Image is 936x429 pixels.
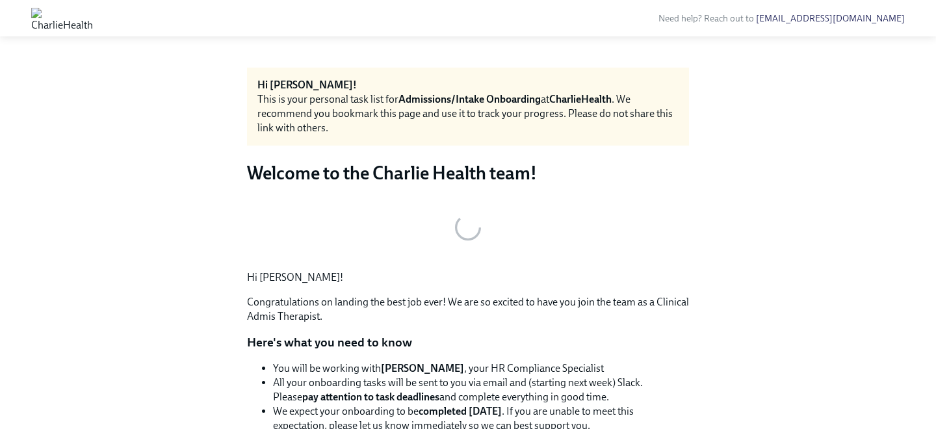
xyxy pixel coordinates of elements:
strong: pay attention to task deadlines [302,391,439,403]
li: All your onboarding tasks will be sent to you via email and (starting next week) Slack. Please an... [273,376,689,404]
a: [EMAIL_ADDRESS][DOMAIN_NAME] [756,13,905,24]
img: CharlieHealth [31,8,93,29]
strong: Hi [PERSON_NAME]! [257,79,357,91]
strong: CharlieHealth [549,93,612,105]
span: Need help? Reach out to [658,13,905,24]
p: Hi [PERSON_NAME]! [247,270,689,285]
button: Zoom image [247,195,689,260]
strong: Admissions/Intake Onboarding [398,93,541,105]
div: This is your personal task list for at . We recommend you bookmark this page and use it to track ... [257,92,679,135]
li: You will be working with , your HR Compliance Specialist [273,361,689,376]
strong: [PERSON_NAME] [381,362,464,374]
strong: completed [DATE] [419,405,502,417]
h3: Welcome to the Charlie Health team! [247,161,689,185]
p: Here's what you need to know [247,334,689,351]
p: Congratulations on landing the best job ever! We are so excited to have you join the team as a Cl... [247,295,689,324]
